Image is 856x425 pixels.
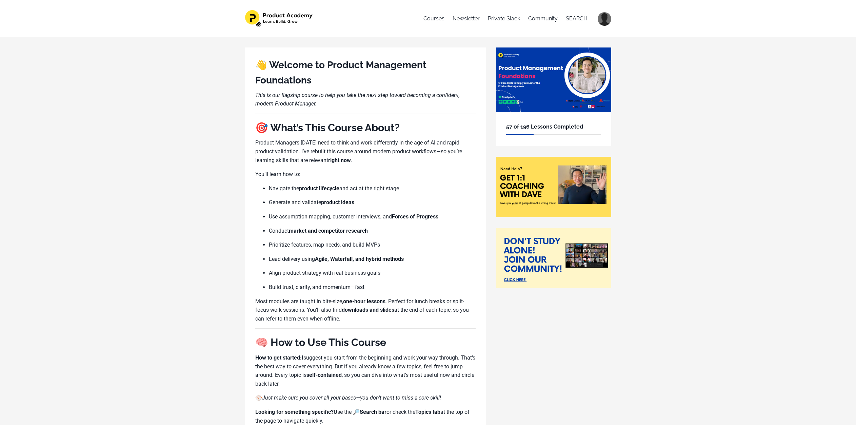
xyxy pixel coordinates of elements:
[269,198,476,207] p: Generate and validate
[255,170,476,179] p: You’ll learn how to:
[598,12,611,26] img: 82c0ba29582d690064e5445c78d54ad4
[423,10,444,27] a: Courses
[262,394,441,401] i: Just make sure you cover all your bases—you don’t want to miss a core skill!
[269,256,315,262] span: Lead delivery using
[255,408,476,425] p: se the 🔎 or check the at the top of the page to navigate quickly.
[255,336,386,348] b: 🧠 How to Use This Course
[255,409,334,415] b: Looking for something specific?
[255,121,400,134] b: 🎯 What’s This Course About?
[269,283,476,292] p: Build trust, clarity, and momentum—fast
[496,157,611,217] img: 8be08-880d-c0e-b727-42286b0aac6e_Need_coaching_.png
[255,353,476,388] p: suggest you start from the beginning and work your way through. That’s the best way to cover ever...
[453,10,480,27] a: Newsletter
[269,240,476,249] p: Prioritize features, map needs, and build MVPs
[255,92,460,107] i: This is our flagship course to help you take the next step toward becoming a confident, modern Pr...
[255,297,476,323] p: Most modules are taught in bite-size, . Perfect for lunch breaks or split-focus work sessions. Yo...
[306,372,342,378] b: self-contained
[506,122,601,131] h6: 57 of 196 Lessons Completed
[245,10,314,27] img: 1e4575b-f30f-f7bc-803-1053f84514_582dc3fb-c1b0-4259-95ab-5487f20d86c3.png
[488,10,520,27] a: Private Slack
[343,298,385,305] b: one-hour lessons
[302,354,303,361] b: I
[528,10,558,27] a: Community
[496,47,611,112] img: 44604e1-f832-4873-c755-8be23318bfc_12.png
[255,354,302,361] b: How to get started:
[334,409,337,415] b: U
[566,10,588,27] a: SEARCH
[289,228,368,234] b: market and competitor research
[269,269,476,277] p: Align product strategy with real business goals
[392,213,438,220] b: Forces of Progress
[269,212,476,221] p: Use assumption mapping, customer interviews, and
[255,138,476,165] p: Product Managers [DATE] need to think and work differently in the age of AI and rapid product val...
[415,409,440,415] b: Topics tab
[360,409,386,415] b: Search bar
[255,393,476,402] p: ⚾️
[342,307,394,313] b: downloads and slides
[299,185,339,192] b: product lifecycle
[269,228,289,234] span: Conduct
[328,157,351,163] b: right now
[269,184,476,193] p: Navigate the and act at the right stage
[496,228,611,288] img: 8f7df7-7e21-1711-f3b5-0b085c5d0c7_join_our_community.png
[315,256,404,262] b: Agile, Waterfall, and hybrid methods
[255,59,426,86] b: 👋 Welcome to Product Management Foundations
[321,199,354,206] b: product ideas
